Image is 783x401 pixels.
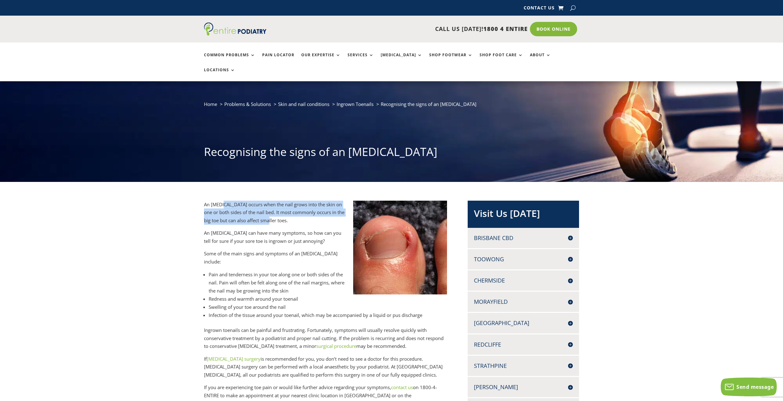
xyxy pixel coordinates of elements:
[480,53,523,66] a: Shop Foot Care
[204,144,579,163] h1: Recognising the signs of an [MEDICAL_DATA]
[348,53,374,66] a: Services
[204,101,217,107] a: Home
[204,53,255,66] a: Common Problems
[474,341,573,348] h4: Redcliffe
[474,207,573,223] h2: Visit Us [DATE]
[209,311,447,319] li: Infection of the tissue around your toenail, which may be accompanied by a liquid or pus discharge
[721,378,777,396] button: Send message
[207,356,261,362] a: [MEDICAL_DATA] surgery
[204,250,447,270] p: Some of the main signs and symptoms of an [MEDICAL_DATA] include:
[204,355,447,384] p: If is recommended for you, you don’t need to see a doctor for this procedure. [MEDICAL_DATA] surg...
[204,23,267,36] img: logo (1)
[316,343,356,349] a: surgical procedure
[530,53,551,66] a: About
[353,201,447,294] img: ingrownnail
[209,303,447,311] li: Swelling of your toe around the nail
[474,277,573,284] h4: Chermside
[204,68,235,81] a: Locations
[524,6,555,13] a: Contact Us
[483,25,528,33] span: 1800 4 ENTIRE
[278,101,329,107] a: Skin and nail conditions
[429,53,473,66] a: Shop Footwear
[224,101,271,107] a: Problems & Solutions
[262,53,294,66] a: Pain Locator
[474,234,573,242] h4: Brisbane CBD
[736,383,774,390] span: Send message
[474,362,573,370] h4: Strathpine
[301,53,341,66] a: Our Expertise
[391,384,413,390] a: contact us
[474,255,573,263] h4: Toowong
[530,22,577,36] a: Book Online
[381,101,476,107] span: Recognising the signs of an [MEDICAL_DATA]
[204,201,447,229] p: An [MEDICAL_DATA] occurs when the nail grows into the skin on one or both sides of the nail bed. ...
[337,101,374,107] a: Ingrown Toenails
[209,270,447,295] li: Pain and tenderness in your toe along one or both sides of the nail. Pain will often be felt alon...
[204,100,579,113] nav: breadcrumb
[474,298,573,306] h4: Morayfield
[204,31,267,37] a: Entire Podiatry
[204,229,447,250] p: An [MEDICAL_DATA] can have many symptoms, so how can you tell for sure if your sore toe is ingrow...
[204,326,447,355] p: Ingrown toenails can be painful and frustrating. Fortunately, symptoms will usually resolve quick...
[381,53,422,66] a: [MEDICAL_DATA]
[291,25,528,33] p: CALL US [DATE]!
[209,295,447,303] li: Redness and warmth around your toenail
[474,383,573,391] h4: [PERSON_NAME]
[474,319,573,327] h4: [GEOGRAPHIC_DATA]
